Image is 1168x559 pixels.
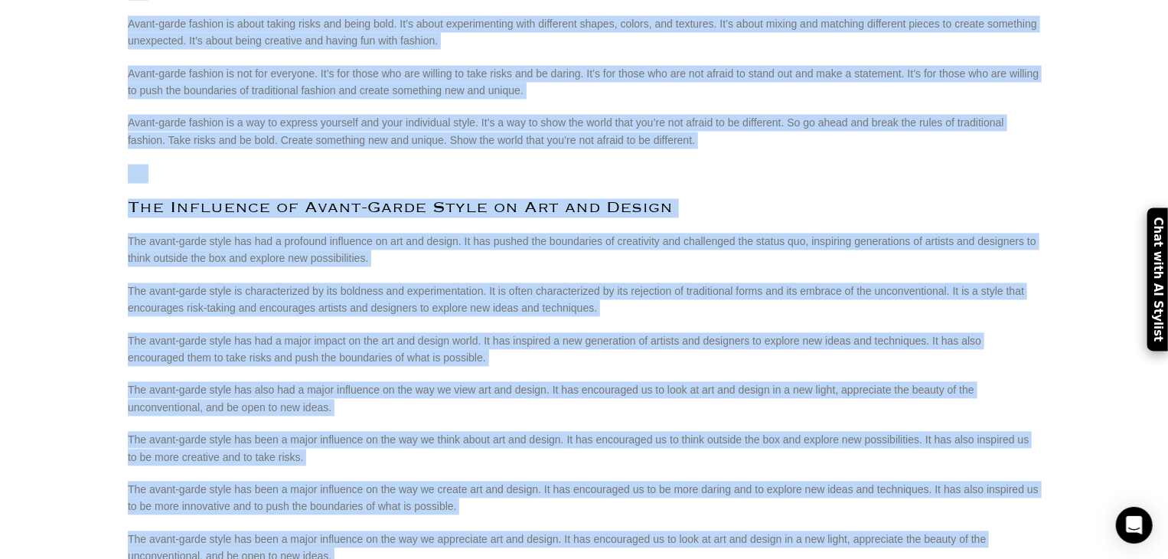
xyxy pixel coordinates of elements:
[128,333,1040,368] p: The avant-garde style has had a major impact on the art and design world. It has inspired a new g...
[128,432,1040,466] p: The avant-garde style has been a major influence on the way we think about art and design. It has...
[128,115,1040,149] p: Avant-garde fashion is a way to express yourself and your individual style. It’s a way to show th...
[128,283,1040,318] p: The avant-garde style is characterized by its boldness and experimentation. It is often character...
[128,234,1040,268] p: The avant-garde style has had a profound influence on art and design. It has pushed the boundarie...
[1116,507,1153,544] div: Open Intercom Messenger
[128,16,1040,51] p: Avant-garde fashion is about taking risks and being bold. It’s about experimenting with different...
[128,382,1040,417] p: The avant-garde style has also had a major influence on the way we view art and design. It has en...
[128,199,1040,218] h2: The Influence of Avant-Garde Style on Art and Design
[128,482,1040,516] p: The avant-garde style has been a major influence on the way we create art and design. It has enco...
[128,66,1040,100] p: Avant-garde fashion is not for everyone. It’s for those who are willing to take risks and be dari...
